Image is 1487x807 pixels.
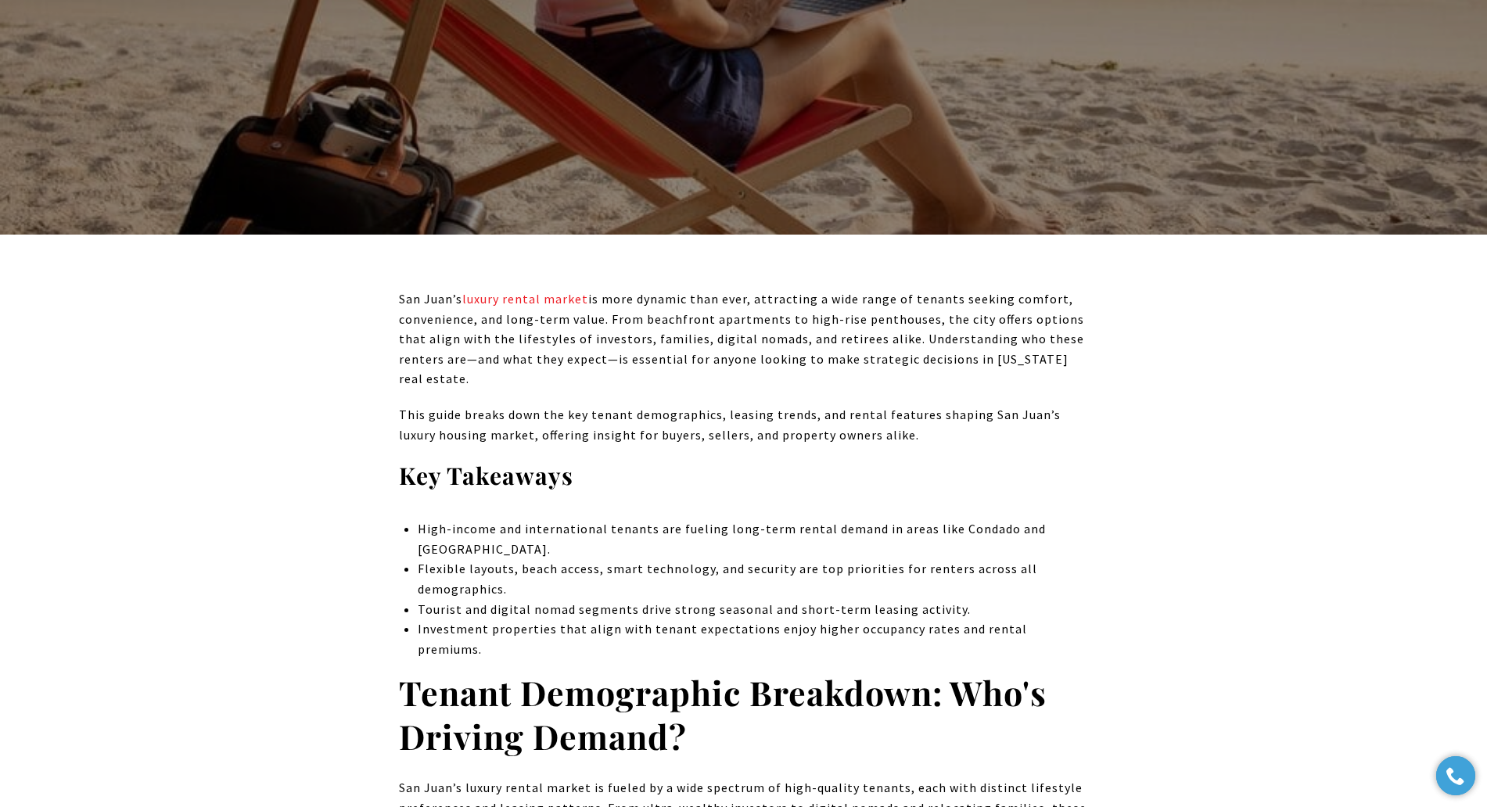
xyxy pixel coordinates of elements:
p: Investment properties that align with tenant expectations enjoy higher occupancy rates and rental... [418,619,1088,659]
strong: Key Takeaways [399,460,573,491]
p: Flexible layouts, beach access, smart technology, and security are top priorities for renters acr... [418,559,1088,599]
p: This guide breaks down the key tenant demographics, leasing trends, and rental features shaping S... [399,405,1089,445]
p: San Juan’s is more dynamic than ever, attracting a wide range of tenants seeking comfort, conveni... [399,289,1089,389]
p: Tourist and digital nomad segments drive strong seasonal and short-term leasing activity. [418,600,1088,620]
strong: Tenant Demographic Breakdown: Who's Driving Demand? [399,669,1047,759]
p: High-income and international tenants are fueling long-term rental demand in areas like Condado a... [418,519,1088,559]
a: luxury rental market [462,291,588,307]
